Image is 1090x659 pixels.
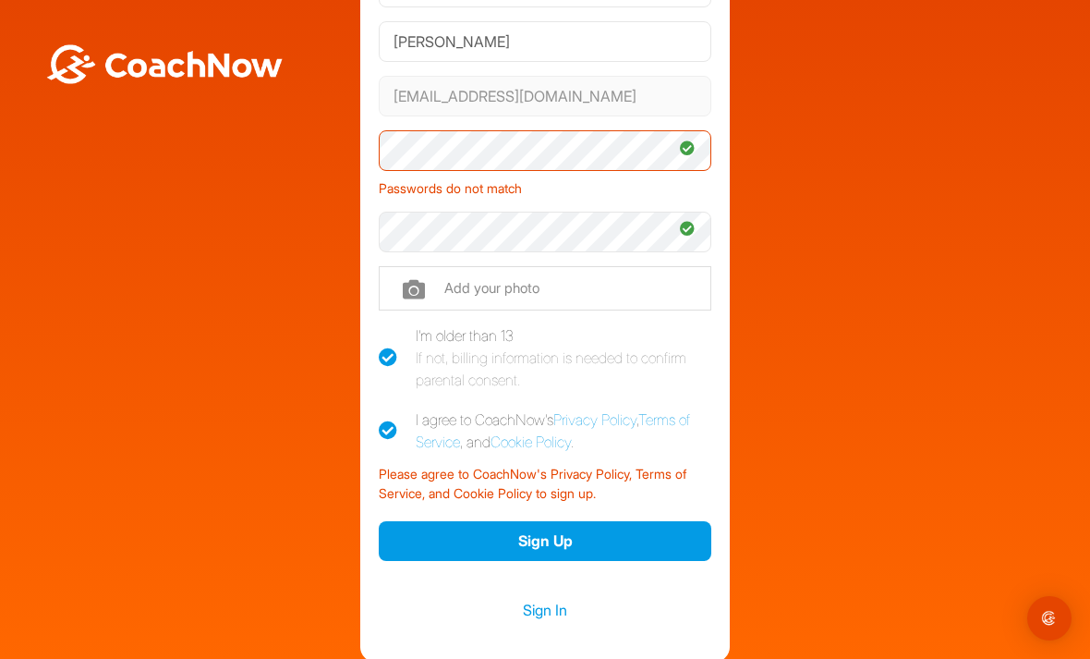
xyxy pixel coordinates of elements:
div: If not, billing information is needed to confirm parental consent. [416,347,711,391]
a: Cookie Policy [490,433,571,451]
div: Please agree to CoachNow's Privacy Policy, Terms of Service, and Cookie Policy to sign up. [379,457,711,503]
a: Sign In [379,598,711,622]
div: Open Intercom Messenger [1027,596,1072,641]
a: Privacy Policy [553,410,636,429]
div: Passwords do not match [379,171,711,198]
button: Sign Up [379,521,711,561]
input: Last Name [379,21,711,62]
input: Email [379,76,711,116]
div: I'm older than 13 [416,324,711,391]
img: BwLJSsUCoWCh5upNqxVrqldRgqLPVwmV24tXu5FoVAoFEpwwqQ3VIfuoInZCoVCoTD4vwADAC3ZFMkVEQFDAAAAAElFTkSuQmCC [44,44,285,84]
label: I agree to CoachNow's , , and . [379,409,711,453]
